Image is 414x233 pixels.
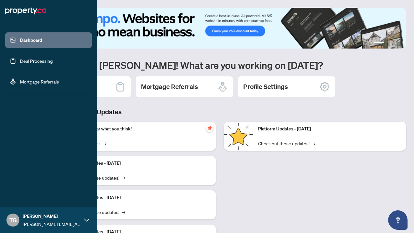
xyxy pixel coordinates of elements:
h3: Brokerage & Industry Updates [34,107,406,116]
button: 3 [392,42,395,45]
a: Check out these updates!→ [258,140,315,147]
p: Platform Updates - [DATE] [68,160,211,167]
img: Slide 0 [34,8,406,49]
a: Mortgage Referrals [20,79,59,84]
span: → [122,208,125,216]
h1: Welcome back [PERSON_NAME]! What are you working on [DATE]? [34,59,406,71]
span: TG [9,216,17,225]
p: We want to hear what you think! [68,126,211,133]
span: [PERSON_NAME][EMAIL_ADDRESS][DOMAIN_NAME] [23,220,81,227]
img: Platform Updates - June 23, 2025 [224,122,253,151]
button: 1 [374,42,384,45]
h2: Profile Settings [243,82,288,91]
img: logo [5,6,46,16]
h2: Mortgage Referrals [141,82,198,91]
a: Dashboard [20,37,42,43]
button: 2 [387,42,389,45]
button: 4 [397,42,400,45]
span: → [122,174,125,181]
a: Deal Processing [20,58,53,64]
span: → [312,140,315,147]
span: [PERSON_NAME] [23,213,81,220]
p: Platform Updates - [DATE] [68,194,211,201]
span: pushpin [206,124,213,132]
span: → [103,140,106,147]
button: Open asap [388,210,408,230]
p: Platform Updates - [DATE] [258,126,401,133]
